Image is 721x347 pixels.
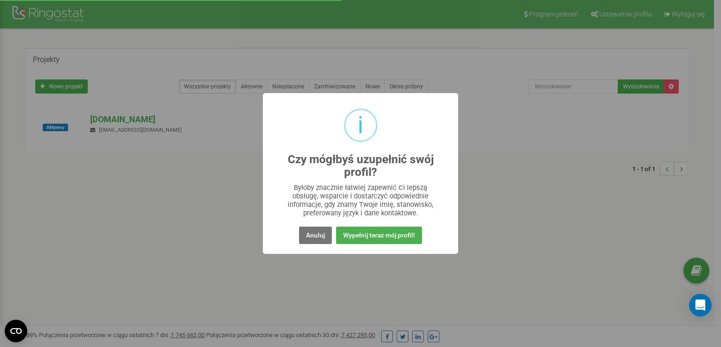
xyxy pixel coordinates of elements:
div: Byłoby znacznie łatwiej zapewnić Ci lepszą obsługę, wsparcie i dostarczyć odpowiednie informacje,... [282,183,440,217]
h2: Czy mógłbyś uzupełnić swój profil? [282,153,440,179]
button: Wypełnij teraz mój profil! [336,227,422,244]
div: i [358,110,363,141]
button: Anuluj [299,227,332,244]
div: Open Intercom Messenger [689,294,712,316]
button: Open CMP widget [5,320,27,342]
